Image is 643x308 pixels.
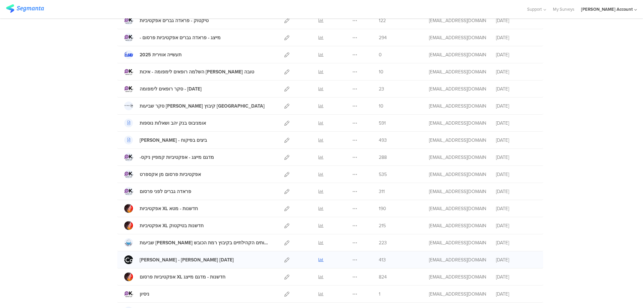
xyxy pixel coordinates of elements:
div: miri@miridikman.co.il [429,137,486,144]
div: miri@miridikman.co.il [429,34,486,41]
div: [DATE] [496,51,536,58]
div: אסף פינק - ביצים בפיקוח [140,137,207,144]
div: miri@miridikman.co.il [429,205,486,212]
span: 294 [379,34,387,41]
div: [DATE] [496,85,536,93]
div: [DATE] [496,239,536,246]
div: [DATE] [496,256,536,263]
div: אפקטיביות פרסום מן אקספרט [140,171,201,178]
a: תעשייה אווירית 2025 [124,50,182,59]
a: -מדגם מייצג - אפקטיביות קמפיין ניקס [124,153,214,162]
div: miri@miridikman.co.il [429,222,486,229]
div: טיקטוק - פראדה גברים אפקטיביות [140,17,209,24]
div: סקר רופאים לימפומה - ספטמבר 2025 [140,85,202,93]
a: טיקטוק - פראדה גברים אפקטיביות [124,16,209,25]
a: [PERSON_NAME] - [PERSON_NAME] [DATE] [124,255,234,264]
div: [DATE] [496,34,536,41]
div: סקר מקאן - גל 7 ספטמבר 25 [140,256,234,263]
span: 223 [379,239,387,246]
span: 23 [379,85,384,93]
div: אפקטיביות XL חדשנות בטיקטוק [140,222,204,229]
span: 10 [379,103,383,110]
div: - מייצג - פראדה גברים אפקטיביות פרסום [140,34,221,41]
a: אומניבוס בנק יהב ושאלות נוספות [124,119,206,127]
a: סקר שביעות [PERSON_NAME] קיבוץ [GEOGRAPHIC_DATA] [124,102,265,110]
span: 493 [379,137,387,144]
span: 122 [379,17,386,24]
a: סקר רופאים לימפומה - [DATE] [124,84,202,93]
span: 288 [379,154,387,161]
span: 413 [379,256,386,263]
div: פראדה גברים לפני פרסום [140,188,191,195]
div: miri@miridikman.co.il [429,171,486,178]
div: miri@miridikman.co.il [429,17,486,24]
div: [DATE] [496,291,536,298]
span: 591 [379,120,386,127]
div: [DATE] [496,188,536,195]
span: 311 [379,188,385,195]
div: [DATE] [496,205,536,212]
div: miri@miridikman.co.il [429,154,486,161]
div: miri@miridikman.co.il [429,256,486,263]
span: 190 [379,205,386,212]
div: miri@miridikman.co.il [429,120,486,127]
div: [DATE] [496,103,536,110]
div: שביעות רצון מהשירותים הקהילתיים בקיבוץ רמת הכובש [140,239,270,246]
div: miri@miridikman.co.il [429,85,486,93]
a: אפקטיביות פרסום XL חדשנות - מדגם מייצג [124,272,225,281]
div: [DATE] [496,137,536,144]
div: [DATE] [496,222,536,229]
div: miri@miridikman.co.il [429,51,486,58]
div: ניסיון [140,291,149,298]
a: אפקטיביות XL חדשנות בטיקטוק [124,221,204,230]
a: אפקטיביות פרסום מן אקספרט [124,170,201,179]
div: השלמה רופאים לימפומה - איכות חיים טובה [140,68,254,75]
span: 10 [379,68,383,75]
div: miri@miridikman.co.il [429,103,486,110]
div: [DATE] [496,154,536,161]
div: אפקטיביות XL חדשנות - מטא [140,205,198,212]
div: [DATE] [496,171,536,178]
div: miri@miridikman.co.il [429,239,486,246]
a: [PERSON_NAME] - ביצים בפיקוח [124,136,207,144]
a: - מייצג - פראדה גברים אפקטיביות פרסום [124,33,221,42]
div: [DATE] [496,68,536,75]
a: השלמה רופאים לימפומה - איכות [PERSON_NAME] טובה [124,67,254,76]
div: miri@miridikman.co.il [429,188,486,195]
div: [DATE] [496,120,536,127]
div: [DATE] [496,273,536,281]
div: miri@miridikman.co.il [429,273,486,281]
div: תעשייה אווירית 2025 [140,51,182,58]
span: 0 [379,51,382,58]
div: miri@miridikman.co.il [429,291,486,298]
a: ניסיון [124,290,149,298]
div: סקר שביעות רצון קיבוץ כנרת [140,103,265,110]
a: פראדה גברים לפני פרסום [124,187,191,196]
a: שביעות [PERSON_NAME] מהשירותים הקהילתיים בקיבוץ רמת הכובש [124,238,270,247]
a: אפקטיביות XL חדשנות - מטא [124,204,198,213]
span: 824 [379,273,387,281]
div: אפקטיביות פרסום XL חדשנות - מדגם מייצג [140,273,225,281]
img: segmanta logo [6,4,44,13]
div: אומניבוס בנק יהב ושאלות נוספות [140,120,206,127]
div: miri@miridikman.co.il [429,68,486,75]
div: [PERSON_NAME] Account [581,6,633,12]
span: 535 [379,171,387,178]
span: Support [527,6,542,12]
span: 215 [379,222,386,229]
div: -מדגם מייצג - אפקטיביות קמפיין ניקס [140,154,214,161]
div: [DATE] [496,17,536,24]
span: 1 [379,291,380,298]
